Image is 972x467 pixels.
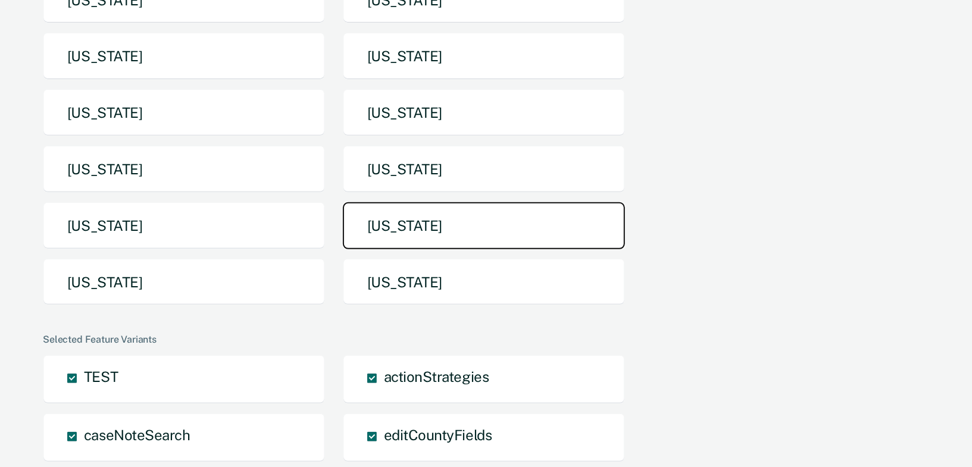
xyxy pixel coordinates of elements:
[384,427,492,443] span: editCountyFields
[343,33,625,80] button: [US_STATE]
[84,427,190,443] span: caseNoteSearch
[343,146,625,193] button: [US_STATE]
[43,334,924,345] div: Selected Feature Variants
[343,202,625,249] button: [US_STATE]
[384,368,489,385] span: actionStrategies
[43,146,325,193] button: [US_STATE]
[43,259,325,306] button: [US_STATE]
[343,89,625,136] button: [US_STATE]
[43,33,325,80] button: [US_STATE]
[43,89,325,136] button: [US_STATE]
[343,259,625,306] button: [US_STATE]
[43,202,325,249] button: [US_STATE]
[84,368,118,385] span: TEST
